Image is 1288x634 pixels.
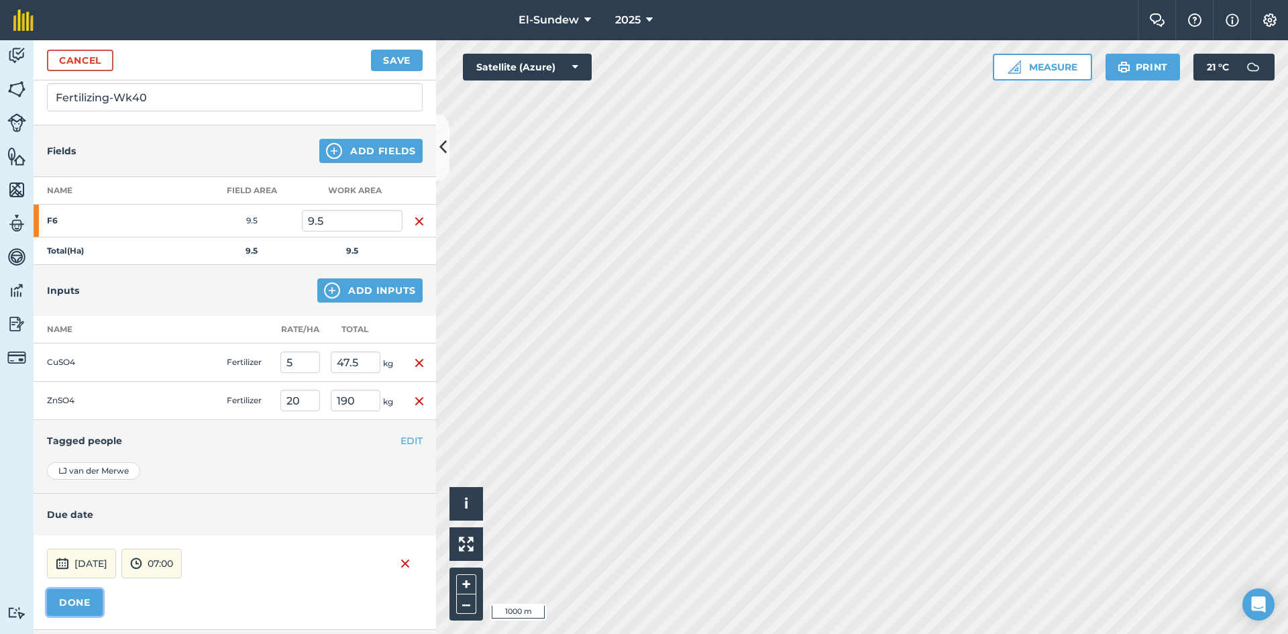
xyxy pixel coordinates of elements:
[325,344,402,382] td: kg
[34,382,168,420] td: ZnSO4
[414,393,425,409] img: svg+xml;base64,PHN2ZyB4bWxucz0iaHR0cDovL3d3dy53My5vcmcvMjAwMC9zdmciIHdpZHRoPSIxNiIgaGVpZ2h0PSIyNC...
[47,433,423,448] h4: Tagged people
[34,344,168,382] td: CuSO4
[1187,13,1203,27] img: A question mark icon
[615,12,641,28] span: 2025
[319,139,423,163] button: Add Fields
[449,487,483,521] button: i
[7,247,26,267] img: svg+xml;base64,PD94bWwgdmVyc2lvbj0iMS4wIiBlbmNvZGluZz0idXRmLTgiPz4KPCEtLSBHZW5lcmF0b3I6IEFkb2JlIE...
[121,549,182,578] button: 07:00
[7,113,26,132] img: svg+xml;base64,PD94bWwgdmVyc2lvbj0iMS4wIiBlbmNvZGluZz0idXRmLTgiPz4KPCEtLSBHZW5lcmF0b3I6IEFkb2JlIE...
[414,213,425,229] img: svg+xml;base64,PHN2ZyB4bWxucz0iaHR0cDovL3d3dy53My5vcmcvMjAwMC9zdmciIHdpZHRoPSIxNiIgaGVpZ2h0PSIyNC...
[414,355,425,371] img: svg+xml;base64,PHN2ZyB4bWxucz0iaHR0cDovL3d3dy53My5vcmcvMjAwMC9zdmciIHdpZHRoPSIxNiIgaGVpZ2h0PSIyNC...
[1226,12,1239,28] img: svg+xml;base64,PHN2ZyB4bWxucz0iaHR0cDovL3d3dy53My5vcmcvMjAwMC9zdmciIHdpZHRoPSIxNyIgaGVpZ2h0PSIxNy...
[325,316,402,344] th: Total
[47,589,103,616] button: DONE
[56,556,69,572] img: svg+xml;base64,PD94bWwgdmVyc2lvbj0iMS4wIiBlbmNvZGluZz0idXRmLTgiPz4KPCEtLSBHZW5lcmF0b3I6IEFkb2JlIE...
[346,246,358,256] strong: 9.5
[456,594,476,614] button: –
[325,382,402,420] td: kg
[371,50,423,71] button: Save
[7,280,26,301] img: svg+xml;base64,PD94bWwgdmVyc2lvbj0iMS4wIiBlbmNvZGluZz0idXRmLTgiPz4KPCEtLSBHZW5lcmF0b3I6IEFkb2JlIE...
[130,556,142,572] img: svg+xml;base64,PD94bWwgdmVyc2lvbj0iMS4wIiBlbmNvZGluZz0idXRmLTgiPz4KPCEtLSBHZW5lcmF0b3I6IEFkb2JlIE...
[7,213,26,233] img: svg+xml;base64,PD94bWwgdmVyc2lvbj0iMS4wIiBlbmNvZGluZz0idXRmLTgiPz4KPCEtLSBHZW5lcmF0b3I6IEFkb2JlIE...
[7,180,26,200] img: svg+xml;base64,PHN2ZyB4bWxucz0iaHR0cDovL3d3dy53My5vcmcvMjAwMC9zdmciIHdpZHRoPSI1NiIgaGVpZ2h0PSI2MC...
[47,246,84,256] strong: Total ( Ha )
[221,382,275,420] td: Fertilizer
[7,348,26,367] img: svg+xml;base64,PD94bWwgdmVyc2lvbj0iMS4wIiBlbmNvZGluZz0idXRmLTgiPz4KPCEtLSBHZW5lcmF0b3I6IEFkb2JlIE...
[34,177,201,205] th: Name
[1242,588,1275,621] div: Open Intercom Messenger
[464,495,468,512] span: i
[7,79,26,99] img: svg+xml;base64,PHN2ZyB4bWxucz0iaHR0cDovL3d3dy53My5vcmcvMjAwMC9zdmciIHdpZHRoPSI1NiIgaGVpZ2h0PSI2MC...
[47,83,423,111] input: What needs doing?
[1240,54,1267,81] img: svg+xml;base64,PD94bWwgdmVyc2lvbj0iMS4wIiBlbmNvZGluZz0idXRmLTgiPz4KPCEtLSBHZW5lcmF0b3I6IEFkb2JlIE...
[275,316,325,344] th: Rate/ Ha
[7,314,26,334] img: svg+xml;base64,PD94bWwgdmVyc2lvbj0iMS4wIiBlbmNvZGluZz0idXRmLTgiPz4KPCEtLSBHZW5lcmF0b3I6IEFkb2JlIE...
[201,177,302,205] th: Field Area
[47,549,116,578] button: [DATE]
[519,12,579,28] span: El-Sundew
[1106,54,1181,81] button: Print
[456,574,476,594] button: +
[47,462,140,480] div: LJ van der Merwe
[1008,60,1021,74] img: Ruler icon
[1262,13,1278,27] img: A cog icon
[47,507,423,522] h4: Due date
[221,344,275,382] td: Fertilizer
[7,606,26,619] img: svg+xml;base64,PD94bWwgdmVyc2lvbj0iMS4wIiBlbmNvZGluZz0idXRmLTgiPz4KPCEtLSBHZW5lcmF0b3I6IEFkb2JlIE...
[400,433,423,448] button: EDIT
[13,9,34,31] img: fieldmargin Logo
[324,282,340,299] img: svg+xml;base64,PHN2ZyB4bWxucz0iaHR0cDovL3d3dy53My5vcmcvMjAwMC9zdmciIHdpZHRoPSIxNCIgaGVpZ2h0PSIyNC...
[246,246,258,256] strong: 9.5
[993,54,1092,81] button: Measure
[1193,54,1275,81] button: 21 °C
[400,556,411,572] img: svg+xml;base64,PHN2ZyB4bWxucz0iaHR0cDovL3d3dy53My5vcmcvMjAwMC9zdmciIHdpZHRoPSIxNiIgaGVpZ2h0PSIyNC...
[47,283,79,298] h4: Inputs
[201,205,302,237] td: 9.5
[1149,13,1165,27] img: Two speech bubbles overlapping with the left bubble in the forefront
[1207,54,1229,81] span: 21 ° C
[302,177,402,205] th: Work area
[317,278,423,303] button: Add Inputs
[463,54,592,81] button: Satellite (Azure)
[326,143,342,159] img: svg+xml;base64,PHN2ZyB4bWxucz0iaHR0cDovL3d3dy53My5vcmcvMjAwMC9zdmciIHdpZHRoPSIxNCIgaGVpZ2h0PSIyNC...
[1118,59,1130,75] img: svg+xml;base64,PHN2ZyB4bWxucz0iaHR0cDovL3d3dy53My5vcmcvMjAwMC9zdmciIHdpZHRoPSIxOSIgaGVpZ2h0PSIyNC...
[47,144,76,158] h4: Fields
[459,537,474,551] img: Four arrows, one pointing top left, one top right, one bottom right and the last bottom left
[7,146,26,166] img: svg+xml;base64,PHN2ZyB4bWxucz0iaHR0cDovL3d3dy53My5vcmcvMjAwMC9zdmciIHdpZHRoPSI1NiIgaGVpZ2h0PSI2MC...
[47,50,113,71] a: Cancel
[7,46,26,66] img: svg+xml;base64,PD94bWwgdmVyc2lvbj0iMS4wIiBlbmNvZGluZz0idXRmLTgiPz4KPCEtLSBHZW5lcmF0b3I6IEFkb2JlIE...
[47,215,152,226] strong: F6
[34,316,168,344] th: Name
